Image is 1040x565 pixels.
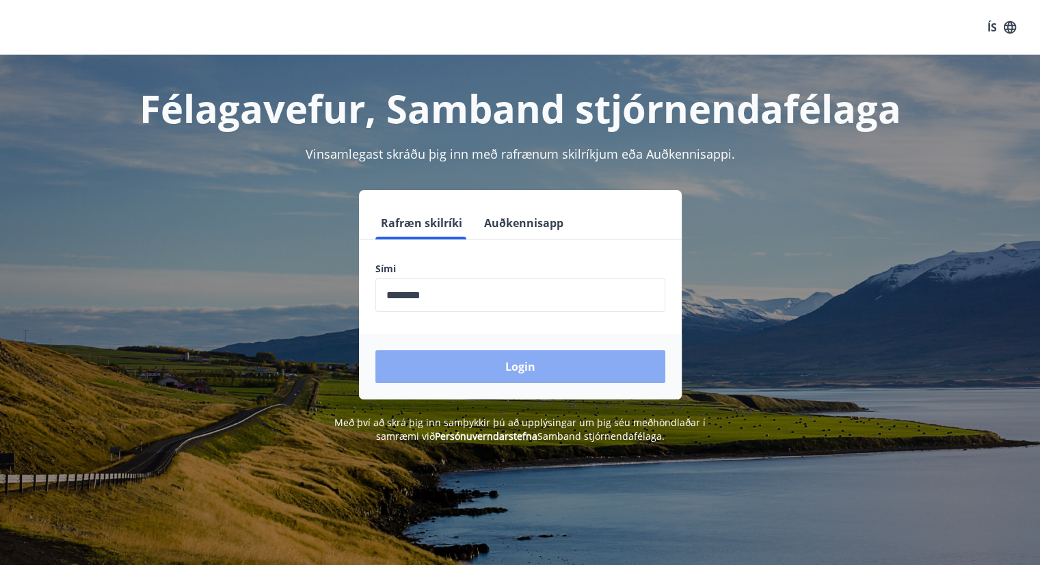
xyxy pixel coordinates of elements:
[375,262,665,276] label: Sími
[44,82,996,134] h1: Félagavefur, Samband stjórnendafélaga
[334,416,706,443] span: Með því að skrá þig inn samþykkir þú að upplýsingar um þig séu meðhöndlaðar í samræmi við Samband...
[375,350,665,383] button: Login
[375,207,468,239] button: Rafræn skilríki
[980,15,1024,40] button: ÍS
[479,207,569,239] button: Auðkennisapp
[435,430,537,443] a: Persónuverndarstefna
[306,146,735,162] span: Vinsamlegast skráðu þig inn með rafrænum skilríkjum eða Auðkennisappi.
